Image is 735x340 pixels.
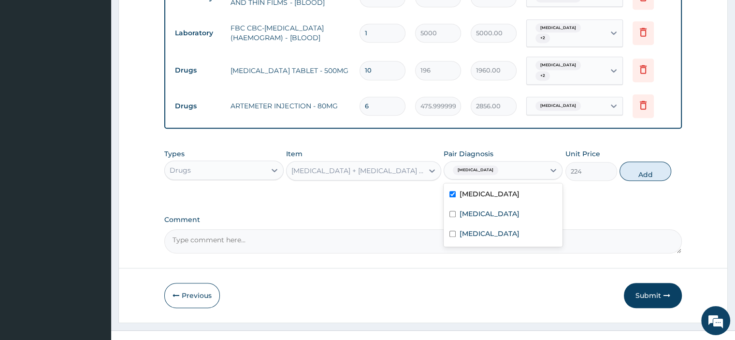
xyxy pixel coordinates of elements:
[164,216,681,224] label: Comment
[226,18,354,47] td: FBC CBC-[MEDICAL_DATA] (HAEMOGRAM) - [BLOOD]
[453,165,498,175] span: [MEDICAL_DATA]
[460,209,519,219] label: [MEDICAL_DATA]
[565,149,600,159] label: Unit Price
[5,233,184,266] textarea: Type your message and hit 'Enter'
[159,5,182,28] div: Minimize live chat window
[170,24,226,42] td: Laboratory
[170,61,226,79] td: Drugs
[291,166,424,176] div: [MEDICAL_DATA] + [MEDICAL_DATA] - 500MG/30MG(COCODAMOL)
[226,61,354,80] td: [MEDICAL_DATA] TABLET - 500MG
[535,23,581,33] span: [MEDICAL_DATA]
[18,48,39,73] img: d_794563401_company_1708531726252_794563401
[50,54,162,67] div: Chat with us now
[444,149,493,159] label: Pair Diagnosis
[170,165,191,175] div: Drugs
[164,283,220,308] button: Previous
[535,60,581,70] span: [MEDICAL_DATA]
[624,283,682,308] button: Submit
[226,96,354,116] td: ARTEMETER INJECTION - 80MG
[620,162,671,181] button: Add
[170,97,226,115] td: Drugs
[535,71,550,81] span: + 2
[56,106,133,204] span: We're online!
[286,149,303,159] label: Item
[164,150,185,158] label: Types
[460,229,519,238] label: [MEDICAL_DATA]
[460,189,519,199] label: [MEDICAL_DATA]
[535,33,550,43] span: + 2
[535,101,581,111] span: [MEDICAL_DATA]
